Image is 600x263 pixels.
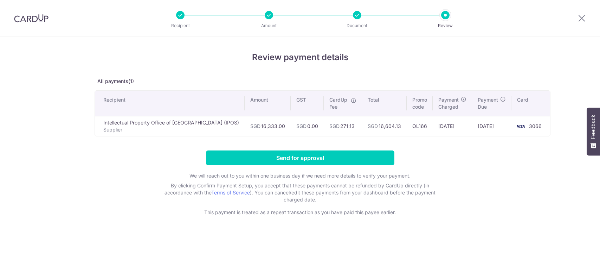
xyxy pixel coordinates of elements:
[419,22,471,29] p: Review
[329,123,340,129] span: SGD
[211,190,250,195] a: Terms of Service
[407,116,433,136] td: OL166
[511,91,550,116] th: Card
[368,123,378,129] span: SGD
[362,116,407,136] td: 16,604.13
[206,150,394,165] input: Send for approval
[329,96,347,110] span: CardUp Fee
[160,182,441,203] p: By clicking Confirm Payment Setup, you accept that these payments cannot be refunded by CardUp di...
[331,22,383,29] p: Document
[103,126,239,133] p: Supplier
[472,116,511,136] td: [DATE]
[245,91,291,116] th: Amount
[250,123,260,129] span: SGD
[362,91,407,116] th: Total
[291,116,324,136] td: 0.00
[160,172,441,179] p: We will reach out to you within one business day if we need more details to verify your payment.
[14,14,49,23] img: CardUp
[407,91,433,116] th: Promo code
[478,96,498,110] span: Payment Due
[590,115,596,139] span: Feedback
[438,96,459,110] span: Payment Charged
[324,116,362,136] td: 271.13
[514,122,528,130] img: <span class="translation_missing" title="translation missing: en.account_steps.new_confirm_form.b...
[587,108,600,155] button: Feedback - Show survey
[95,116,245,136] td: Intellectual Property Office of [GEOGRAPHIC_DATA] (IPOS)
[245,116,291,136] td: 16,333.00
[160,209,441,216] p: This payment is treated as a repeat transaction as you have paid this payee earlier.
[529,123,542,129] span: 3066
[154,22,206,29] p: Recipient
[95,51,506,64] h4: Review payment details
[95,91,245,116] th: Recipient
[243,22,295,29] p: Amount
[555,242,593,259] iframe: Opens a widget where you can find more information
[291,91,324,116] th: GST
[433,116,472,136] td: [DATE]
[95,78,506,85] p: All payments(1)
[296,123,307,129] span: SGD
